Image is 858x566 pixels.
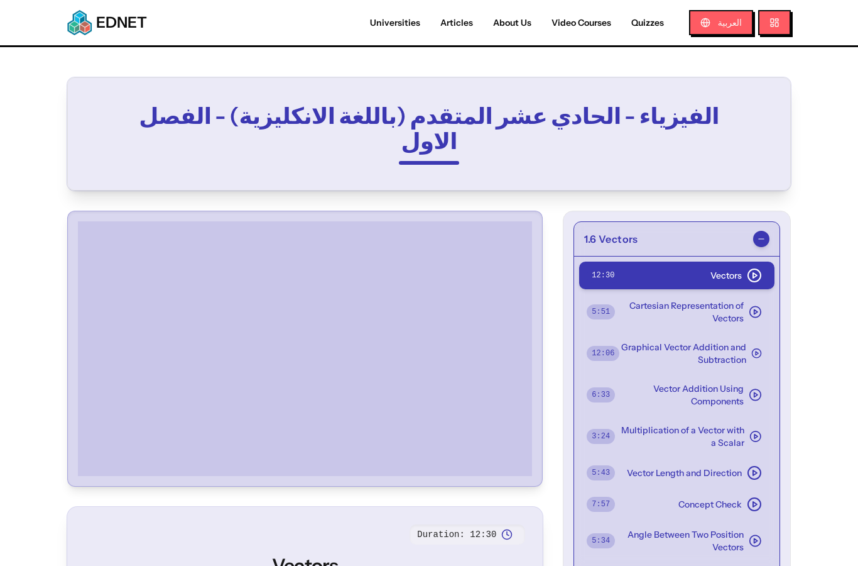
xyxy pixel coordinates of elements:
span: Multiplication of a Vector with a Scalar [615,424,744,449]
button: Graphical Vector Addition and Subtraction12:06 [579,335,774,372]
span: 3 : 24 [587,429,615,444]
span: 5 : 51 [587,304,615,319]
span: Concept Check [678,498,742,511]
a: Articles [430,16,483,30]
span: Graphical Vector Addition and Subtraction [619,341,746,366]
a: About Us [483,16,541,30]
button: العربية [689,10,753,35]
button: Angle Between Two Position Vectors5:34 [579,522,774,560]
span: Angle Between Two Position Vectors [615,528,744,553]
button: 1.6 Vectors [574,222,779,257]
a: Universities [360,16,430,30]
button: Cartesian Representation of Vectors5:51 [579,293,774,331]
button: Multiplication of a Vector with a Scalar3:24 [579,418,774,455]
span: Vector Length and Direction [627,467,742,479]
span: 1.6 Vectors [584,231,638,247]
span: Duration: 12:30 [417,528,496,541]
a: Quizzes [621,16,674,30]
a: EDNETEDNET [67,10,147,35]
h2: الفيزياء - الحادي عشر المتقدم (باللغة الانكليزية) - الفصل الاول [128,103,730,153]
span: 12 : 30 [587,268,619,283]
img: EDNET [67,10,92,35]
span: 7 : 57 [587,497,615,512]
span: 6 : 33 [587,387,615,402]
span: Vectors [710,269,742,282]
span: Cartesian Representation of Vectors [615,299,744,325]
span: Vector Addition Using Components [615,382,744,408]
button: Concept Check7:57 [579,491,774,518]
span: EDNET [96,13,147,33]
a: Video Courses [541,16,621,30]
button: Vectors12:30 [579,262,774,289]
button: Vector Addition Using Components6:33 [579,376,774,414]
span: 5 : 43 [587,465,615,480]
button: Vector Length and Direction5:43 [579,459,774,487]
span: 12 : 06 [587,346,619,361]
span: 5 : 34 [587,533,615,548]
